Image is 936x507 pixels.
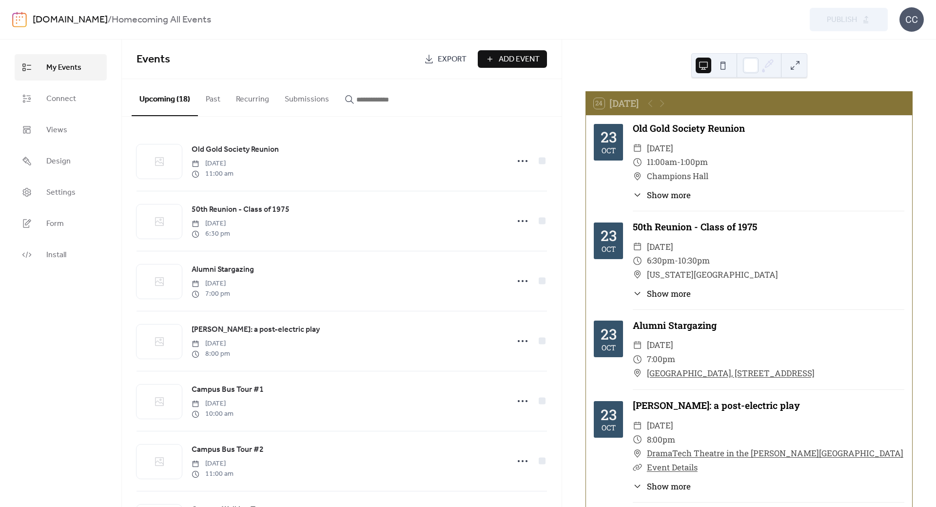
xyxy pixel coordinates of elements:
[192,159,234,169] span: [DATE]
[198,79,228,115] button: Past
[132,79,198,116] button: Upcoming (18)
[192,279,230,289] span: [DATE]
[602,147,616,154] div: Oct
[136,49,170,70] span: Events
[192,264,254,276] a: Alumni Stargazing
[192,469,234,479] span: 11:00 am
[633,338,642,352] div: ​
[602,344,616,351] div: Oct
[112,11,211,29] b: Homecoming All Events
[681,155,708,169] span: 1:00pm
[192,289,230,299] span: 7:00 pm
[647,155,677,169] span: 11:00am
[601,327,617,342] div: 23
[15,85,107,112] a: Connect
[647,480,691,492] span: Show more
[499,54,540,65] span: Add Event
[438,54,467,65] span: Export
[46,62,81,74] span: My Events
[192,444,264,456] span: Campus Bus Tour #2
[192,324,320,336] span: [PERSON_NAME]: a post-electric play
[15,210,107,237] a: Form
[633,155,642,169] div: ​
[192,349,230,359] span: 8:00 pm
[192,384,264,396] span: Campus Bus Tour #1
[192,169,234,179] span: 11:00 am
[647,268,778,282] span: [US_STATE][GEOGRAPHIC_DATA]
[192,384,264,396] a: Campus Bus Tour #1
[277,79,337,115] button: Submissions
[633,254,642,268] div: ​
[192,339,230,349] span: [DATE]
[33,11,108,29] a: [DOMAIN_NAME]
[647,352,675,366] span: 7:00pm
[633,189,642,201] div: ​
[675,254,678,268] span: -
[633,142,642,156] div: ​
[46,187,76,199] span: Settings
[478,50,547,68] button: Add Event
[677,155,681,169] span: -
[46,124,67,136] span: Views
[192,444,264,456] a: Campus Bus Tour #2
[647,433,675,447] span: 8:00pm
[46,249,66,261] span: Install
[15,179,107,205] a: Settings
[228,79,277,115] button: Recurring
[633,366,642,381] div: ​
[192,399,234,409] span: [DATE]
[647,419,673,433] span: [DATE]
[633,240,642,254] div: ​
[633,287,691,300] button: ​Show more
[633,169,642,183] div: ​
[192,143,279,156] a: Old Gold Society Reunion
[192,203,290,216] a: 50th Reunion - Class of 1975
[647,169,708,183] span: Champions Hall
[633,220,904,234] div: 50th Reunion - Class of 1975
[633,319,904,333] div: Alumni Stargazing
[46,93,76,105] span: Connect
[633,480,642,492] div: ​
[647,142,673,156] span: [DATE]
[15,117,107,143] a: Views
[192,264,254,276] span: Alumni Stargazing
[633,446,642,461] div: ​
[647,446,903,461] a: DramaTech Theatre in the [PERSON_NAME][GEOGRAPHIC_DATA]
[108,11,112,29] b: /
[647,338,673,352] span: [DATE]
[192,409,234,419] span: 10:00 am
[417,50,474,68] a: Export
[647,287,691,300] span: Show more
[633,268,642,282] div: ​
[633,122,904,136] div: Old Gold Society Reunion
[192,144,279,156] span: Old Gold Society Reunion
[46,156,71,167] span: Design
[899,7,924,32] div: CC
[192,204,290,216] span: 50th Reunion - Class of 1975
[647,240,673,254] span: [DATE]
[601,228,617,243] div: 23
[192,229,230,239] span: 6:30 pm
[601,407,617,422] div: 23
[15,242,107,268] a: Install
[192,324,320,336] a: [PERSON_NAME]: a post-electric play
[647,189,691,201] span: Show more
[46,218,64,230] span: Form
[647,366,815,381] a: [GEOGRAPHIC_DATA], [STREET_ADDRESS]
[633,287,642,300] div: ​
[647,254,675,268] span: 6:30pm
[633,399,800,411] a: [PERSON_NAME]: a post-electric play
[633,189,691,201] button: ​Show more
[602,424,616,431] div: Oct
[601,130,617,144] div: 23
[192,219,230,229] span: [DATE]
[678,254,710,268] span: 10:30pm
[633,433,642,447] div: ​
[633,419,642,433] div: ​
[647,462,698,473] a: Event Details
[12,12,27,27] img: logo
[192,459,234,469] span: [DATE]
[602,245,616,253] div: Oct
[633,461,642,475] div: ​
